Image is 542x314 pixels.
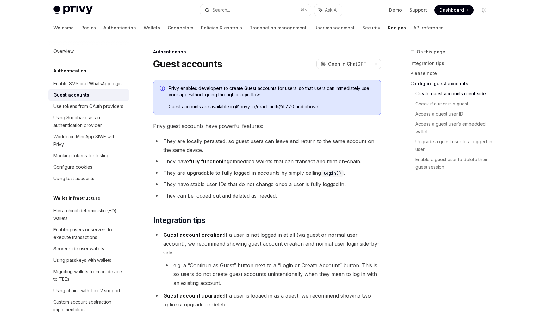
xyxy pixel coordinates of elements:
[53,207,126,222] div: Hierarchical deterministic (HD) wallets
[325,7,338,13] span: Ask AI
[212,6,230,14] div: Search...
[103,20,136,35] a: Authentication
[48,89,129,101] a: Guest accounts
[439,7,464,13] span: Dashboard
[153,168,381,177] li: They are upgradable to fully logged-in accounts by simply calling .
[53,114,126,129] div: Using Supabase as an authentication provider
[48,173,129,184] a: Using test accounts
[417,48,445,56] span: On this page
[415,89,494,99] a: Create guest accounts client-side
[409,7,427,13] a: Support
[53,287,120,294] div: Using chains with Tier 2 support
[415,137,494,154] a: Upgrade a guest user to a logged-in user
[415,154,494,172] a: Enable a guest user to delete their guest session
[53,67,86,75] h5: Authentication
[153,122,381,130] span: Privy guest accounts have powerful features:
[479,5,489,15] button: Toggle dark mode
[53,194,100,202] h5: Wallet infrastructure
[415,119,494,137] a: Access a guest user’s embedded wallet
[321,170,344,177] code: login()
[48,131,129,150] a: Worldcoin Mini App SIWE with Privy
[53,268,126,283] div: Migrating wallets from on-device to TEEs
[169,85,375,98] span: Privy enables developers to create Guest accounts for users, so that users can immediately use yo...
[328,61,367,67] span: Open in ChatGPT
[388,20,406,35] a: Recipes
[53,256,111,264] div: Using passkeys with wallets
[362,20,380,35] a: Security
[48,101,129,112] a: Use tokens from OAuth providers
[410,68,494,78] a: Please note
[410,78,494,89] a: Configure guest accounts
[53,226,126,241] div: Enabling users or servers to execute transactions
[189,158,230,165] strong: fully functioning
[153,137,381,154] li: They are locally persisted, so guest users can leave and return to the same account on the same d...
[53,80,122,87] div: Enable SMS and WhatsApp login
[53,20,74,35] a: Welcome
[415,99,494,109] a: Check if a user is a guest
[48,285,129,296] a: Using chains with Tier 2 support
[314,4,342,16] button: Ask AI
[160,86,166,92] svg: Info
[81,20,96,35] a: Basics
[415,109,494,119] a: Access a guest user ID
[53,298,126,313] div: Custom account abstraction implementation
[168,20,193,35] a: Connectors
[163,292,224,299] strong: Guest account upgrade:
[314,20,355,35] a: User management
[153,180,381,189] li: They have stable user IDs that do not change once a user is fully logged in.
[163,232,224,238] strong: Guest account creation:
[201,20,242,35] a: Policies & controls
[48,254,129,266] a: Using passkeys with wallets
[53,103,123,110] div: Use tokens from OAuth providers
[48,150,129,161] a: Mocking tokens for testing
[153,215,205,225] span: Integration tips
[48,112,129,131] a: Using Supabase as an authentication provider
[53,163,92,171] div: Configure cookies
[389,7,402,13] a: Demo
[200,4,311,16] button: Search...⌘K
[48,243,129,254] a: Server-side user wallets
[53,245,104,253] div: Server-side user wallets
[48,224,129,243] a: Enabling users or servers to execute transactions
[153,191,381,200] li: They can be logged out and deleted as needed.
[410,58,494,68] a: Integration tips
[153,230,381,287] li: If a user is not logged in at all (via guest or normal user account), we recommend showing guest ...
[169,104,375,110] span: Guest accounts are available in @privy-io/react-auth@1.77.0 and above.
[48,78,129,89] a: Enable SMS and WhatsApp login
[48,161,129,173] a: Configure cookies
[153,58,222,70] h1: Guest accounts
[301,8,307,13] span: ⌘ K
[153,49,381,55] div: Authentication
[163,261,381,287] li: e.g. a “Continue as Guest” button next to a “Login or Create Account” button. This is so users do...
[53,91,89,99] div: Guest accounts
[53,152,109,160] div: Mocking tokens for testing
[153,157,381,166] li: They have embedded wallets that can transact and mint on-chain.
[48,266,129,285] a: Migrating wallets from on-device to TEEs
[250,20,307,35] a: Transaction management
[316,59,371,69] button: Open in ChatGPT
[53,47,74,55] div: Overview
[48,46,129,57] a: Overview
[434,5,474,15] a: Dashboard
[53,6,93,15] img: light logo
[53,133,126,148] div: Worldcoin Mini App SIWE with Privy
[414,20,444,35] a: API reference
[53,175,94,182] div: Using test accounts
[48,205,129,224] a: Hierarchical deterministic (HD) wallets
[144,20,160,35] a: Wallets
